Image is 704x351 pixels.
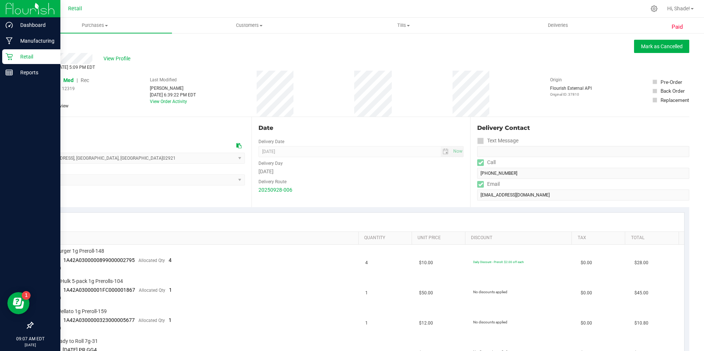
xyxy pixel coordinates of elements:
span: $0.00 [581,259,592,266]
span: 4 [169,257,172,263]
span: 1 [365,320,368,327]
div: Date [258,124,464,132]
span: 1A42A0300000899000002795 [63,257,135,263]
span: Mark as Cancelled [641,43,683,49]
div: Replacement [661,96,689,104]
span: $50.00 [419,290,433,297]
a: Unit Price [418,235,462,241]
p: 09:07 AM EDT [3,336,57,342]
inline-svg: Retail [6,53,13,60]
p: Manufacturing [13,36,57,45]
label: Delivery Date [258,138,284,145]
span: No discounts applied [473,320,507,324]
label: Call [477,157,496,168]
div: Manage settings [650,5,659,12]
label: Delivery Route [258,178,286,185]
span: View Profile [103,55,133,63]
span: GG4 Ready to Roll 7g-31 [42,338,98,345]
span: $10.80 [634,320,648,327]
span: $0.00 [581,320,592,327]
span: Allocated Qty [138,258,165,263]
button: Mark as Cancelled [634,40,689,53]
p: Reports [13,68,57,77]
span: Orange Hulk 5-pack 1g Prerolls-104 [42,278,123,285]
inline-svg: Dashboard [6,21,13,29]
span: Purple Jellato 1g Preroll-159 [42,308,107,315]
span: Allocated Qty [139,288,165,293]
span: 1 [169,317,172,323]
span: Triple Burger 1g Preroll-148 [42,248,104,255]
input: Format: (999) 999-9999 [477,146,689,157]
a: Total [631,235,676,241]
label: Delivery Day [258,160,283,167]
span: Allocated Qty [138,318,165,323]
span: Deliveries [538,22,578,29]
span: 12319 [62,85,75,92]
p: [DATE] [3,342,57,348]
div: Delivery Contact [477,124,689,132]
label: Origin [550,77,562,83]
div: Location [32,124,245,132]
inline-svg: Reports [6,69,13,76]
a: Customers [172,18,326,33]
p: Dashboard [13,21,57,29]
a: Tills [327,18,481,33]
span: 1 [365,290,368,297]
span: Daily Discount - Preroll: $2.00 off each [473,260,524,264]
span: 4 [365,259,368,266]
span: 1A42A0300000323000005677 [63,317,135,323]
a: SKU [43,235,355,241]
div: Copy address to clipboard [236,142,242,150]
span: $12.00 [419,320,433,327]
span: 1 [169,287,172,293]
a: View Order Activity [150,99,187,104]
span: No discounts applied [473,290,507,294]
a: Quantity [364,235,409,241]
span: Purchases [18,22,172,29]
p: Original ID: 37810 [550,92,592,97]
span: Tills [327,22,481,29]
div: Flourish External API [550,85,592,97]
div: [PERSON_NAME] [150,85,196,92]
span: | [77,77,78,83]
span: $28.00 [634,259,648,266]
input: Format: (999) 999-9999 [477,168,689,179]
div: [DATE] [258,168,464,175]
iframe: Resource center unread badge [22,291,31,300]
label: Email [477,179,500,189]
a: Tax [578,235,622,241]
a: 20250928-006 [258,187,292,193]
div: [DATE] 6:39:22 PM EDT [150,92,196,98]
span: Rec [81,77,89,83]
span: Hi, Shade! [667,6,690,11]
span: $0.00 [581,290,592,297]
inline-svg: Manufacturing [6,37,13,45]
a: Deliveries [481,18,635,33]
span: Customers [172,22,326,29]
a: Discount [471,235,569,241]
span: Paid [672,23,683,31]
span: Completed [DATE] 5:09 PM EDT [32,65,95,70]
span: Med [63,77,74,83]
div: Back Order [661,87,685,95]
label: Text Message [477,135,518,146]
a: Purchases [18,18,172,33]
div: Pre-Order [661,78,682,86]
span: $10.00 [419,259,433,266]
p: Retail [13,52,57,61]
span: 1A42A03000001FC000001867 [63,287,135,293]
label: Last Modified [150,77,177,83]
span: Retail [68,6,82,12]
span: $45.00 [634,290,648,297]
iframe: Resource center [7,292,29,314]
